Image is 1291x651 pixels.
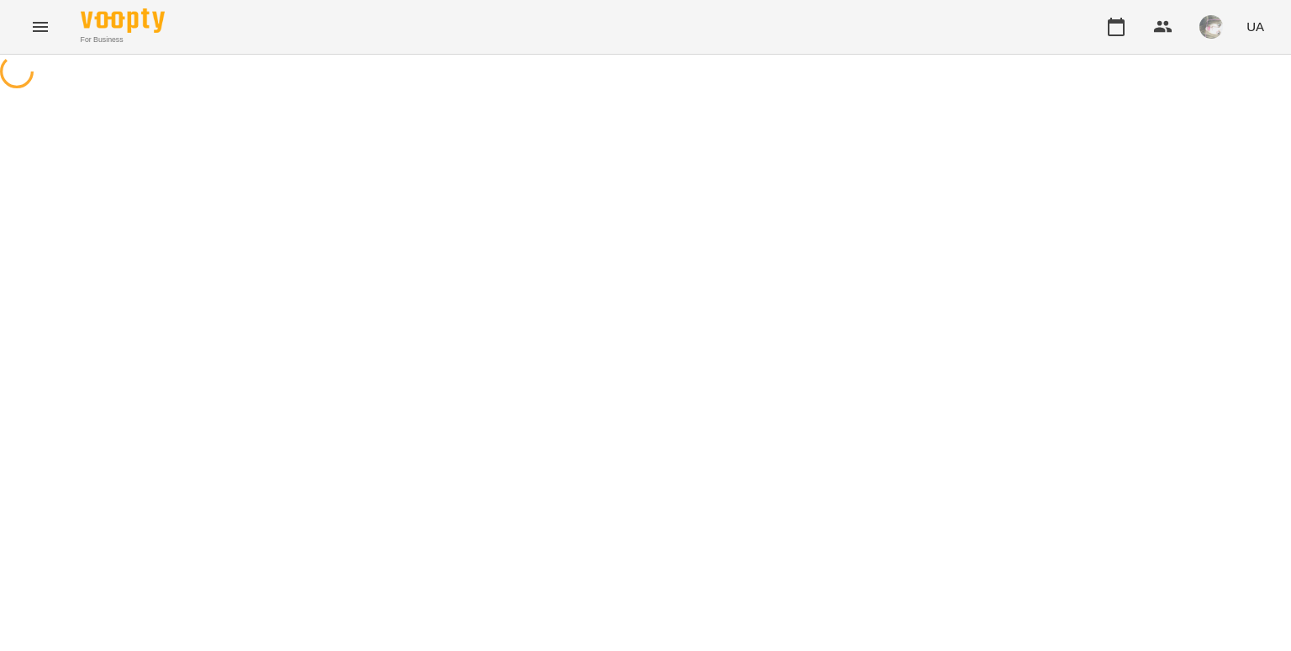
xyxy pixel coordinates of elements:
[81,8,165,33] img: Voopty Logo
[20,7,61,47] button: Menu
[1246,18,1264,35] span: UA
[1240,11,1271,42] button: UA
[81,34,165,45] span: For Business
[1199,15,1223,39] img: e3906ac1da6b2fc8356eee26edbd6dfe.jpg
